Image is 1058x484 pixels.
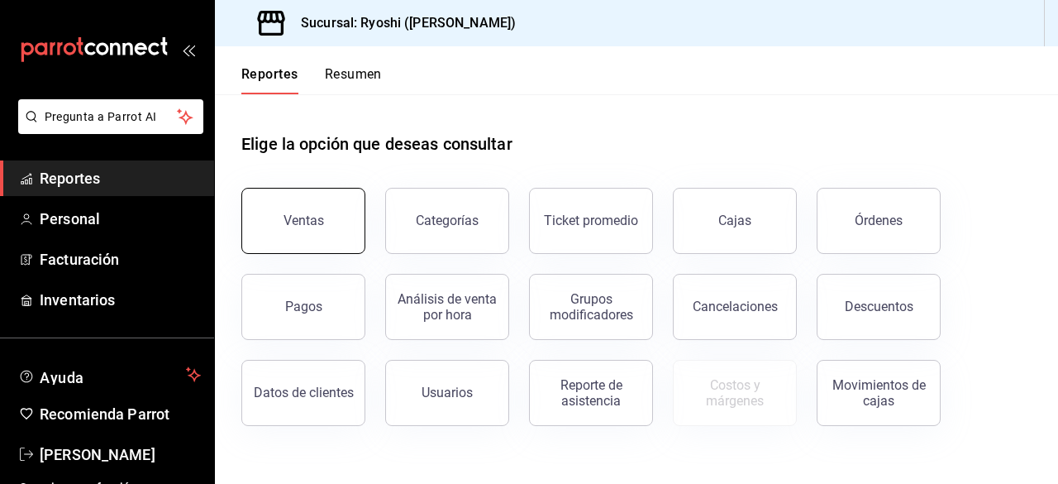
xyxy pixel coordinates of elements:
div: Datos de clientes [254,385,354,400]
div: Categorías [416,213,479,228]
button: Resumen [325,66,382,94]
div: Costos y márgenes [684,377,786,409]
a: Pregunta a Parrot AI [12,120,203,137]
button: Pregunta a Parrot AI [18,99,203,134]
button: Categorías [385,188,509,254]
span: Pregunta a Parrot AI [45,108,178,126]
div: Grupos modificadores [540,291,642,323]
button: open_drawer_menu [182,43,195,56]
div: Usuarios [422,385,473,400]
button: Cancelaciones [673,274,797,340]
button: Reportes [241,66,298,94]
button: Ventas [241,188,365,254]
span: Personal [40,208,201,230]
div: Análisis de venta por hora [396,291,498,323]
button: Movimientos de cajas [817,360,941,426]
h3: Sucursal: Ryoshi ([PERSON_NAME]) [288,13,516,33]
span: Inventarios [40,289,201,311]
div: Ventas [284,213,324,228]
button: Contrata inventarios para ver este reporte [673,360,797,426]
button: Órdenes [817,188,941,254]
span: Ayuda [40,365,179,385]
button: Reporte de asistencia [529,360,653,426]
div: Órdenes [855,213,903,228]
h1: Elige la opción que deseas consultar [241,132,512,156]
button: Pagos [241,274,365,340]
span: Recomienda Parrot [40,403,201,425]
span: Facturación [40,248,201,271]
button: Descuentos [817,274,941,340]
span: [PERSON_NAME] [40,443,201,466]
button: Análisis de venta por hora [385,274,509,340]
span: Reportes [40,167,201,189]
div: Descuentos [845,299,913,314]
button: Datos de clientes [241,360,365,426]
button: Cajas [673,188,797,254]
div: Movimientos de cajas [827,377,930,409]
button: Ticket promedio [529,188,653,254]
div: Reporte de asistencia [540,377,642,409]
div: Ticket promedio [544,213,638,228]
div: navigation tabs [241,66,382,94]
div: Cajas [718,213,751,228]
button: Grupos modificadores [529,274,653,340]
div: Cancelaciones [693,299,778,314]
div: Pagos [285,299,322,314]
button: Usuarios [385,360,509,426]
